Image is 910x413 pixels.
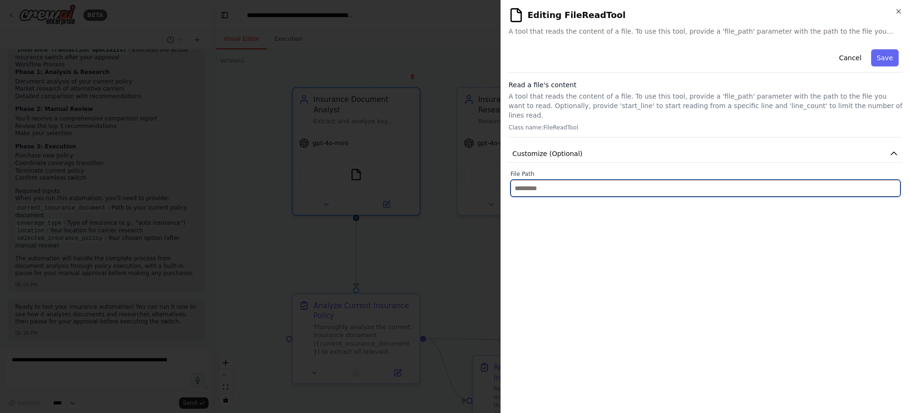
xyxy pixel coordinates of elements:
p: A tool that reads the content of a file. To use this tool, provide a 'file_path' parameter with t... [509,92,902,120]
span: Customize (Optional) [512,149,582,158]
h2: Editing FileReadTool [509,8,902,23]
label: File Path [510,170,901,178]
button: Cancel [833,49,867,66]
h3: Read a file's content [509,80,902,90]
button: Save [871,49,899,66]
button: Customize (Optional) [509,145,902,163]
img: FileReadTool [509,8,524,23]
p: Class name: FileReadTool [509,124,902,131]
span: A tool that reads the content of a file. To use this tool, provide a 'file_path' parameter with t... [509,27,902,36]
